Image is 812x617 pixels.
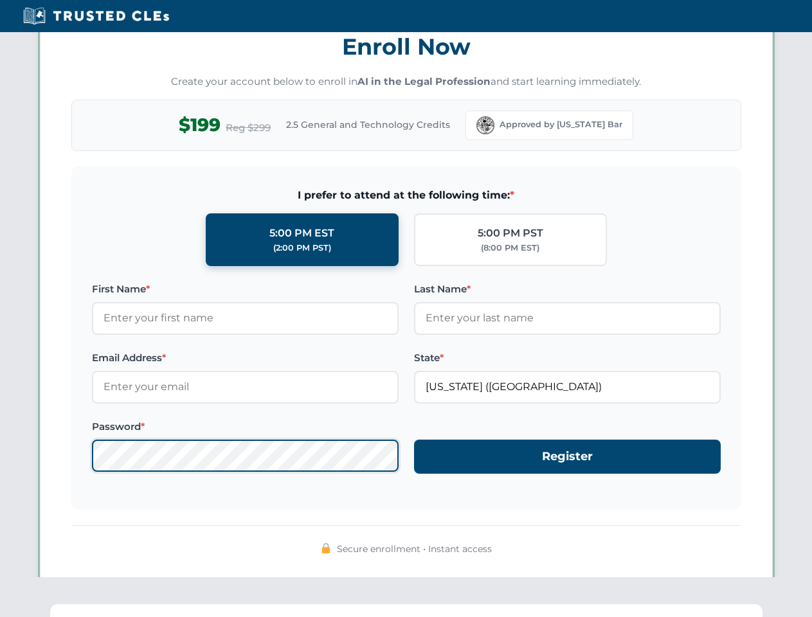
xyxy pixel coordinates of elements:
[179,111,221,139] span: $199
[478,225,543,242] div: 5:00 PM PST
[414,350,721,366] label: State
[414,282,721,297] label: Last Name
[273,242,331,255] div: (2:00 PM PST)
[476,116,494,134] img: Florida Bar
[286,118,450,132] span: 2.5 General and Technology Credits
[226,120,271,136] span: Reg $299
[71,26,741,67] h3: Enroll Now
[414,371,721,403] input: Florida (FL)
[92,282,399,297] label: First Name
[414,440,721,474] button: Register
[337,542,492,556] span: Secure enrollment • Instant access
[71,75,741,89] p: Create your account below to enroll in and start learning immediately.
[500,118,622,131] span: Approved by [US_STATE] Bar
[357,75,491,87] strong: AI in the Legal Profession
[92,187,721,204] span: I prefer to attend at the following time:
[92,350,399,366] label: Email Address
[19,6,173,26] img: Trusted CLEs
[92,419,399,434] label: Password
[92,371,399,403] input: Enter your email
[321,543,331,553] img: 🔒
[269,225,334,242] div: 5:00 PM EST
[92,302,399,334] input: Enter your first name
[481,242,539,255] div: (8:00 PM EST)
[414,302,721,334] input: Enter your last name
